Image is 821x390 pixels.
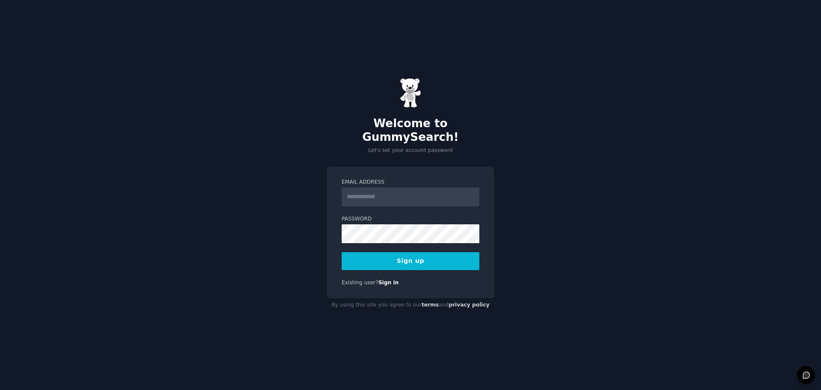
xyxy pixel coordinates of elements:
[342,252,479,270] button: Sign up
[327,147,494,155] p: Let's set your account password
[342,179,479,186] label: Email Address
[400,78,421,108] img: Gummy Bear
[422,302,439,308] a: terms
[378,280,399,286] a: Sign in
[327,298,494,312] div: By using this site you agree to our and
[327,117,494,144] h2: Welcome to GummySearch!
[342,215,479,223] label: Password
[342,280,378,286] span: Existing user?
[449,302,490,308] a: privacy policy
